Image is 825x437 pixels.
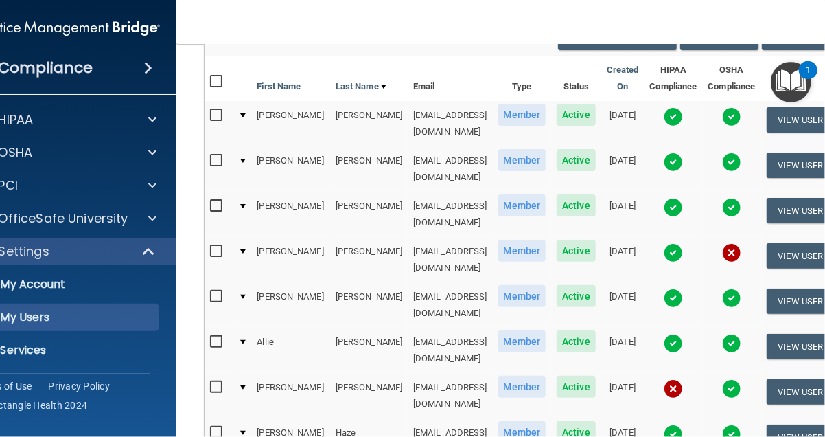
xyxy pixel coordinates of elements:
button: Open Resource Center, 1 new notification [771,62,811,102]
span: Member [498,240,546,262]
span: Member [498,376,546,398]
td: [DATE] [601,101,644,146]
img: cross.ca9f0e7f.svg [722,243,741,262]
span: Active [557,104,596,126]
th: Email [408,56,493,101]
td: [DATE] [601,328,644,373]
td: [PERSON_NAME] [330,373,408,418]
img: tick.e7d51cea.svg [664,289,683,308]
td: [PERSON_NAME] [330,237,408,282]
td: [EMAIL_ADDRESS][DOMAIN_NAME] [408,373,493,418]
td: [PERSON_NAME] [330,282,408,328]
td: [PERSON_NAME] [251,237,329,282]
td: [DATE] [601,237,644,282]
td: [DATE] [601,282,644,328]
img: tick.e7d51cea.svg [664,107,683,126]
th: OSHA Compliance [703,56,761,101]
td: [PERSON_NAME] [251,373,329,418]
span: Member [498,285,546,307]
td: [PERSON_NAME] [251,146,329,192]
span: Active [557,149,596,171]
td: [PERSON_NAME] [330,101,408,146]
span: Active [557,376,596,398]
img: tick.e7d51cea.svg [722,334,741,353]
td: [DATE] [601,192,644,237]
img: tick.e7d51cea.svg [664,334,683,353]
td: [DATE] [601,373,644,418]
span: Active [557,240,596,262]
img: tick.e7d51cea.svg [664,198,683,217]
img: tick.e7d51cea.svg [722,379,741,399]
span: Active [557,330,596,352]
span: Member [498,104,546,126]
th: Status [551,56,601,101]
td: [EMAIL_ADDRESS][DOMAIN_NAME] [408,192,493,237]
img: tick.e7d51cea.svg [722,153,741,172]
th: Type [493,56,552,101]
img: cross.ca9f0e7f.svg [664,379,683,399]
img: tick.e7d51cea.svg [722,107,741,126]
td: [EMAIL_ADDRESS][DOMAIN_NAME] [408,282,493,328]
img: tick.e7d51cea.svg [722,198,741,217]
span: Active [557,194,596,216]
td: [PERSON_NAME] [251,282,329,328]
span: Active [557,285,596,307]
img: tick.e7d51cea.svg [664,243,683,262]
td: Allie [251,328,329,373]
a: Last Name [336,78,386,95]
img: tick.e7d51cea.svg [664,153,683,172]
td: [DATE] [601,146,644,192]
span: Member [498,194,546,216]
td: [PERSON_NAME] [251,101,329,146]
td: [EMAIL_ADDRESS][DOMAIN_NAME] [408,146,493,192]
span: Member [498,149,546,171]
td: [PERSON_NAME] [330,328,408,373]
div: 1 [806,70,811,88]
th: HIPAA Compliance [644,56,703,101]
td: [PERSON_NAME] [330,192,408,237]
a: Privacy Policy [48,379,110,393]
td: [EMAIL_ADDRESS][DOMAIN_NAME] [408,237,493,282]
td: [PERSON_NAME] [330,146,408,192]
td: [EMAIL_ADDRESS][DOMAIN_NAME] [408,328,493,373]
td: [PERSON_NAME] [251,192,329,237]
img: tick.e7d51cea.svg [722,289,741,308]
td: [EMAIL_ADDRESS][DOMAIN_NAME] [408,101,493,146]
a: Created On [607,62,639,95]
a: First Name [257,78,301,95]
span: Member [498,330,546,352]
